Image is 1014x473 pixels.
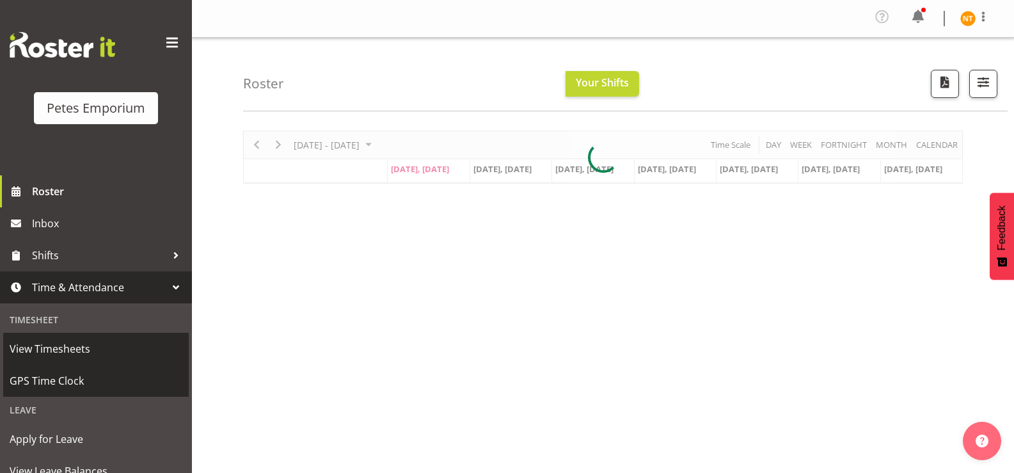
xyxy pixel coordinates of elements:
[3,307,189,333] div: Timesheet
[960,11,976,26] img: nicole-thomson8388.jpg
[32,214,186,233] span: Inbox
[3,423,189,455] a: Apply for Leave
[576,76,629,90] span: Your Shifts
[566,71,639,97] button: Your Shifts
[47,99,145,118] div: Petes Emporium
[10,32,115,58] img: Rosterit website logo
[996,205,1008,250] span: Feedback
[969,70,997,98] button: Filter Shifts
[10,339,182,358] span: View Timesheets
[32,246,166,265] span: Shifts
[3,333,189,365] a: View Timesheets
[10,371,182,390] span: GPS Time Clock
[976,435,988,447] img: help-xxl-2.png
[931,70,959,98] button: Download a PDF of the roster according to the set date range.
[3,365,189,397] a: GPS Time Clock
[990,193,1014,280] button: Feedback - Show survey
[10,429,182,449] span: Apply for Leave
[32,182,186,201] span: Roster
[32,278,166,297] span: Time & Attendance
[243,76,284,91] h4: Roster
[3,397,189,423] div: Leave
